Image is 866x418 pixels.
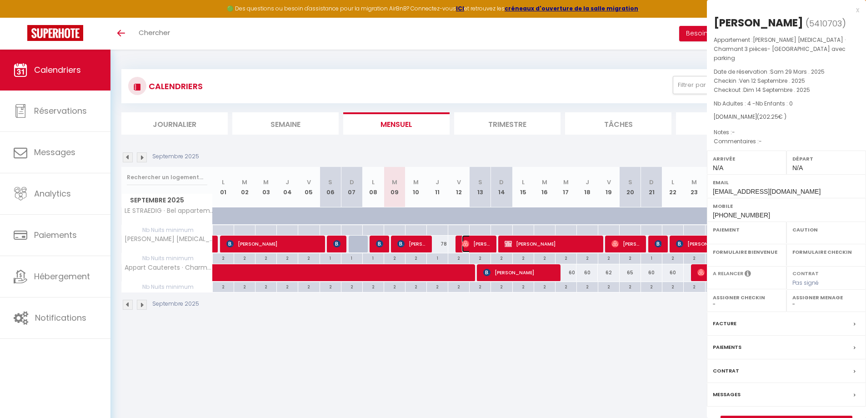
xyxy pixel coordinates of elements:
[713,247,781,257] label: Formulaire Bienvenue
[713,390,741,399] label: Messages
[713,366,739,376] label: Contrat
[713,212,770,219] span: [PHONE_NUMBER]
[732,128,735,136] span: -
[713,319,736,328] label: Facture
[714,100,793,107] span: Nb Adultes : 4 -
[739,77,805,85] span: Ven 12 Septembre . 2025
[792,154,860,163] label: Départ
[713,225,781,234] label: Paiement
[759,137,762,145] span: -
[792,225,860,234] label: Caution
[713,154,781,163] label: Arrivée
[714,86,859,95] p: Checkout :
[759,113,778,121] span: 202.25
[713,188,821,195] span: [EMAIL_ADDRESS][DOMAIN_NAME]
[714,76,859,86] p: Checkin :
[792,270,819,276] label: Contrat
[713,270,743,277] label: A relancer
[714,67,859,76] p: Date de réservation :
[714,128,859,137] p: Notes :
[714,137,859,146] p: Commentaires :
[713,164,723,171] span: N/A
[792,247,860,257] label: Formulaire Checkin
[713,342,741,352] label: Paiements
[714,36,846,62] span: [PERSON_NAME] [MEDICAL_DATA] · Charmant 3 pièces- [GEOGRAPHIC_DATA] avec parking
[713,178,860,187] label: Email
[757,113,786,121] span: ( € )
[745,270,751,280] i: Sélectionner OUI si vous souhaiter envoyer les séquences de messages post-checkout
[713,201,860,211] label: Mobile
[770,68,825,76] span: Sam 29 Mars . 2025
[7,4,35,31] button: Ouvrir le widget de chat LiveChat
[707,5,859,15] div: x
[714,15,803,30] div: [PERSON_NAME]
[809,18,842,29] span: 5410703
[792,164,803,171] span: N/A
[743,86,810,94] span: Dim 14 Septembre . 2025
[792,293,860,302] label: Assigner Menage
[713,293,781,302] label: Assigner Checkin
[714,35,859,63] p: Appartement :
[806,17,846,30] span: ( )
[792,279,819,287] span: Pas signé
[714,113,859,121] div: [DOMAIN_NAME]
[756,100,793,107] span: Nb Enfants : 0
